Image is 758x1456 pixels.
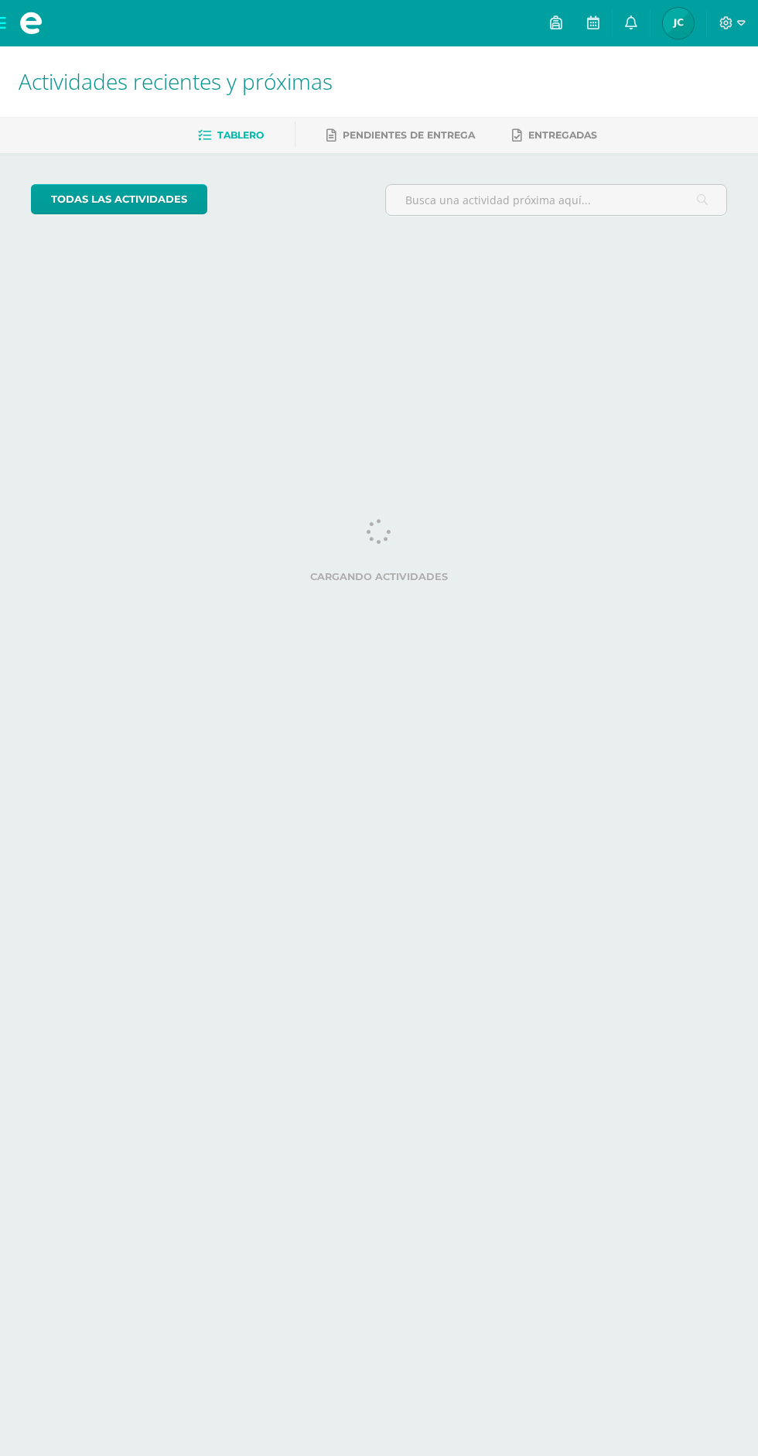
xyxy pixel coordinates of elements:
[217,129,264,141] span: Tablero
[31,571,727,583] label: Cargando actividades
[512,123,597,148] a: Entregadas
[343,129,475,141] span: Pendientes de entrega
[198,123,264,148] a: Tablero
[663,8,694,39] img: 193812c2e360f402044515cd108e6a60.png
[326,123,475,148] a: Pendientes de entrega
[386,185,726,215] input: Busca una actividad próxima aquí...
[528,129,597,141] span: Entregadas
[31,184,207,214] a: todas las Actividades
[19,67,333,96] span: Actividades recientes y próximas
